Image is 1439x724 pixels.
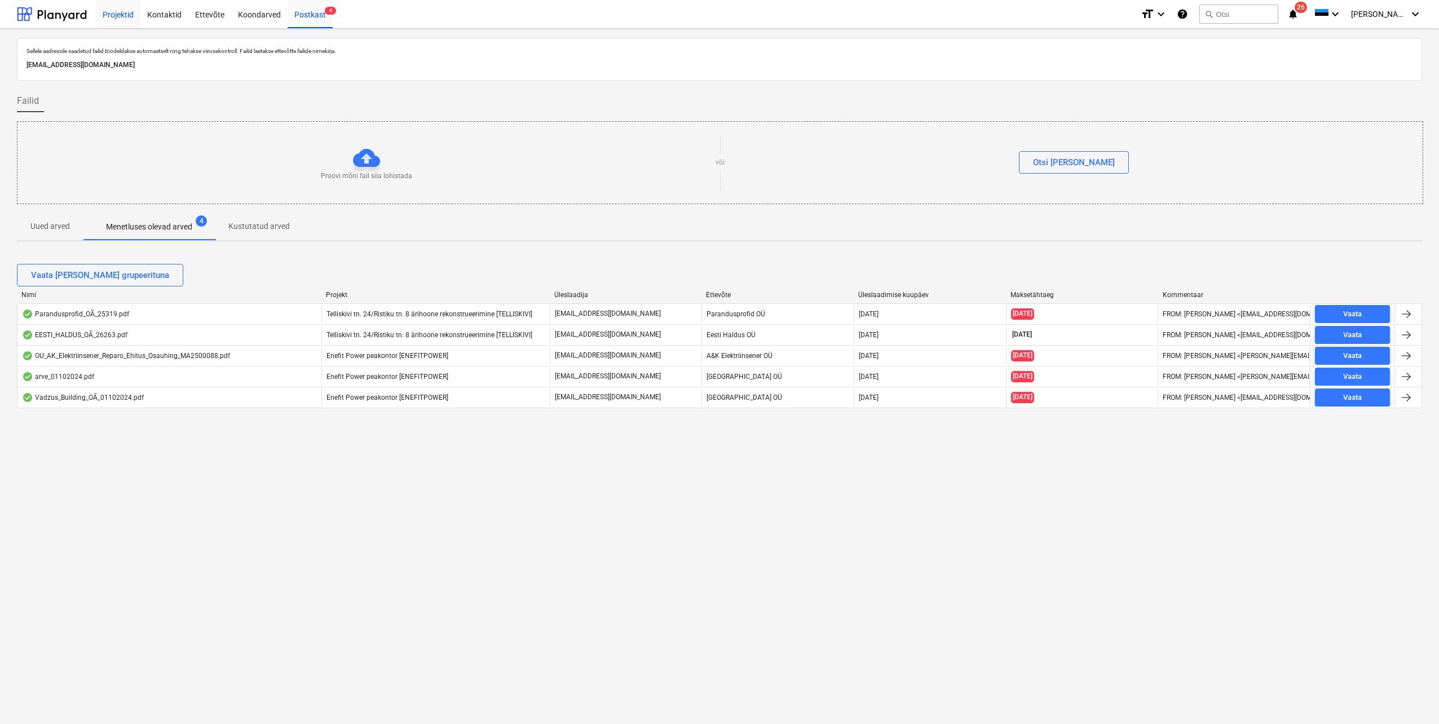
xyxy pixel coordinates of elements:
[701,326,854,344] div: Eesti Haldus OÜ
[31,268,169,282] div: Vaata [PERSON_NAME] grupeerituna
[22,330,33,339] div: Andmed failist loetud
[1011,330,1033,339] span: [DATE]
[326,310,532,318] span: Telliskivi tn. 24/Ristiku tn. 8 ärihoone rekonstrueerimine [TELLISKIVI]
[106,221,192,233] p: Menetluses olevad arved
[1409,7,1422,21] i: keyboard_arrow_down
[1199,5,1278,24] button: Otsi
[1315,389,1390,407] button: Vaata
[22,351,230,360] div: OU_AK_Elektriinsener_Reparo_Ehitus_Osauhing_MA2500088.pdf
[1343,350,1362,363] div: Vaata
[1010,291,1154,299] div: Maksetähtaeg
[555,372,661,381] p: [EMAIL_ADDRESS][DOMAIN_NAME]
[1177,7,1188,21] i: Abikeskus
[554,291,698,299] div: Üleslaadija
[859,394,879,401] div: [DATE]
[1315,326,1390,344] button: Vaata
[30,220,70,232] p: Uued arved
[1328,7,1342,21] i: keyboard_arrow_down
[1343,308,1362,321] div: Vaata
[1204,10,1213,19] span: search
[859,331,879,339] div: [DATE]
[1343,391,1362,404] div: Vaata
[859,310,879,318] div: [DATE]
[1141,7,1154,21] i: format_size
[27,59,1412,71] p: [EMAIL_ADDRESS][DOMAIN_NAME]
[555,351,661,360] p: [EMAIL_ADDRESS][DOMAIN_NAME]
[1287,7,1299,21] i: notifications
[22,351,33,360] div: Andmed failist loetud
[326,373,448,381] span: Enefit Power peakontor [ENEFITPOWER]
[196,215,207,227] span: 4
[326,291,545,299] div: Projekt
[1011,308,1034,319] span: [DATE]
[22,393,33,402] div: Andmed failist loetud
[1343,329,1362,342] div: Vaata
[22,310,129,319] div: Parandusprofid_OÃ_25319.pdf
[858,291,1001,299] div: Üleslaadimise kuupäev
[701,347,854,365] div: A&K Elektriinsener OÜ
[17,264,183,286] button: Vaata [PERSON_NAME] grupeerituna
[17,94,39,108] span: Failid
[1011,371,1034,382] span: [DATE]
[321,171,412,181] p: Proovi mõni fail siia lohistada
[326,394,448,401] span: Enefit Power peakontor [ENEFITPOWER]
[325,7,336,15] span: 4
[1315,305,1390,323] button: Vaata
[17,121,1423,204] div: Proovi mõni fail siia lohistadavõiOtsi [PERSON_NAME]
[859,352,879,360] div: [DATE]
[706,291,849,299] div: Ettevõte
[859,373,879,381] div: [DATE]
[701,389,854,407] div: [GEOGRAPHIC_DATA] OÜ
[1351,10,1407,19] span: [PERSON_NAME]
[22,372,33,381] div: Andmed failist loetud
[1019,151,1129,174] button: Otsi [PERSON_NAME]
[21,291,317,299] div: Nimi
[1343,370,1362,383] div: Vaata
[1011,392,1034,403] span: [DATE]
[555,309,661,319] p: [EMAIL_ADDRESS][DOMAIN_NAME]
[1163,291,1306,299] div: Kommentaar
[22,372,94,381] div: arve_01102024.pdf
[701,305,854,323] div: Parandusprofid OÜ
[1295,2,1307,13] span: 26
[716,158,725,167] p: või
[1154,7,1168,21] i: keyboard_arrow_down
[22,393,144,402] div: Vadzus_Building_OÃ_01102024.pdf
[1011,350,1034,361] span: [DATE]
[701,368,854,386] div: [GEOGRAPHIC_DATA] OÜ
[555,330,661,339] p: [EMAIL_ADDRESS][DOMAIN_NAME]
[555,392,661,402] p: [EMAIL_ADDRESS][DOMAIN_NAME]
[228,220,290,232] p: Kustutatud arved
[1315,368,1390,386] button: Vaata
[1033,155,1115,170] div: Otsi [PERSON_NAME]
[22,310,33,319] div: Andmed failist loetud
[27,47,1412,55] p: Sellele aadressile saadetud failid töödeldakse automaatselt ning tehakse viirusekontroll. Failid ...
[326,352,448,360] span: Enefit Power peakontor [ENEFITPOWER]
[326,331,532,339] span: Telliskivi tn. 24/Ristiku tn. 8 ärihoone rekonstrueerimine [TELLISKIVI]
[22,330,127,339] div: EESTI_HALDUS_OÃ_26263.pdf
[1315,347,1390,365] button: Vaata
